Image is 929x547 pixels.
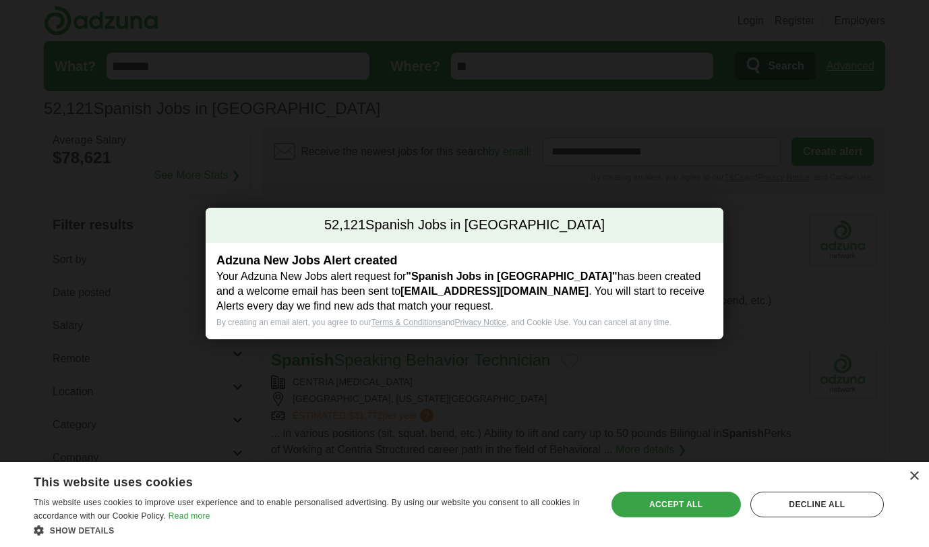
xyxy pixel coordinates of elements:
[611,492,741,517] div: Accept all
[216,252,713,269] h2: Adzuna New Jobs Alert created
[406,270,617,282] strong: "Spanish Jobs in [GEOGRAPHIC_DATA]"
[34,498,580,521] span: This website uses cookies to improve user experience and to enable personalised advertising. By u...
[206,317,723,339] div: By creating an email alert, you agree to our and , and Cookie Use. You can cancel at any time.
[455,318,507,327] a: Privacy Notice
[206,208,723,243] h2: Spanish Jobs in [GEOGRAPHIC_DATA]
[400,285,589,297] strong: [EMAIL_ADDRESS][DOMAIN_NAME]
[169,511,210,521] a: Read more, opens a new window
[50,526,115,536] span: Show details
[34,523,589,537] div: Show details
[34,470,556,490] div: This website uses cookies
[750,492,884,517] div: Decline all
[909,471,919,482] div: Close
[371,318,441,327] a: Terms & Conditions
[324,216,365,235] span: 52,121
[216,269,713,314] p: Your Adzuna New Jobs alert request for has been created and a welcome email has been sent to . Yo...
